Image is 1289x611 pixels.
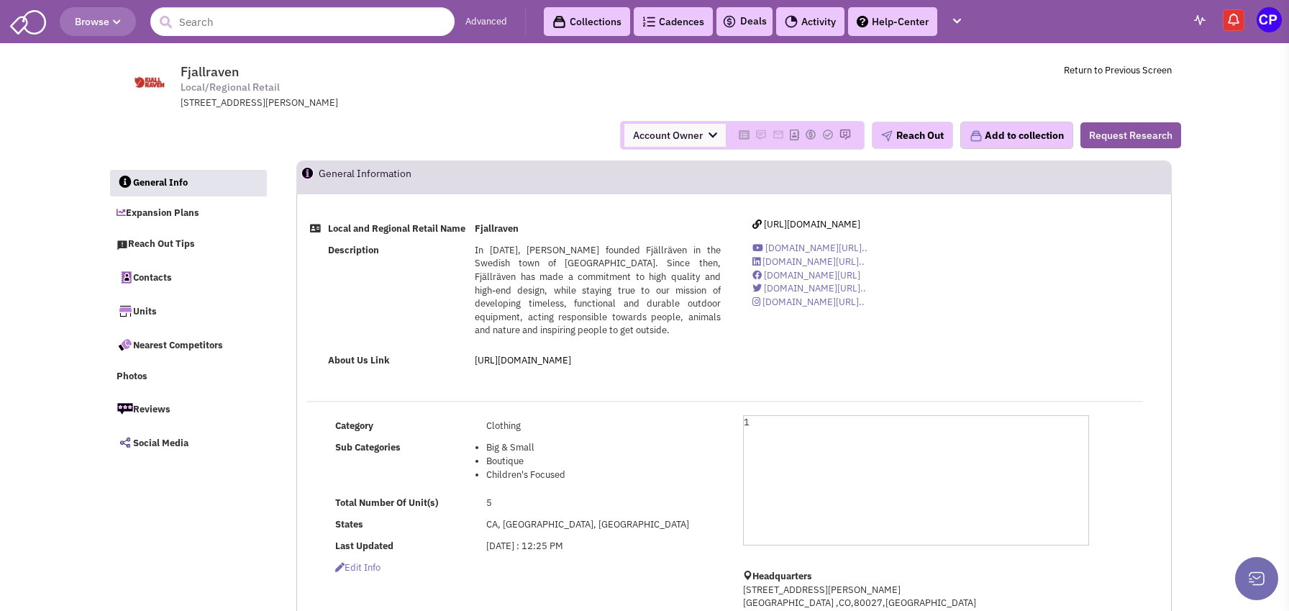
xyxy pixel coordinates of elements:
[762,296,865,308] span: [DOMAIN_NAME][URL]..
[486,455,721,469] li: Boutique
[624,124,726,147] span: Account Owner
[486,469,721,482] li: Children's Focused
[752,282,866,294] a: [DOMAIN_NAME][URL]..
[722,13,767,30] a: Deals
[486,441,721,455] li: Big & Small
[75,15,121,28] span: Browse
[552,15,566,29] img: icon-collection-lavender-black.svg
[872,122,953,149] button: Reach Out
[335,540,393,552] b: Last Updated
[970,130,983,142] img: icon-collection-lavender.png
[642,17,655,27] img: Cadences_logo.png
[765,242,867,254] span: [DOMAIN_NAME][URL]..
[634,7,713,36] a: Cadences
[109,363,266,391] a: Photos
[109,394,266,424] a: Reviews
[722,13,737,30] img: icon-deals.svg
[752,242,867,254] a: [DOMAIN_NAME][URL]..
[544,7,630,36] a: Collections
[762,255,865,268] span: [DOMAIN_NAME][URL]..
[822,129,834,140] img: Please add to your accounts
[1257,7,1282,32] img: Carly Saunders
[475,222,519,235] b: Fjallraven
[764,282,866,294] span: [DOMAIN_NAME][URL]..
[752,255,865,268] a: [DOMAIN_NAME][URL]..
[482,492,724,514] td: 5
[764,269,860,281] span: [DOMAIN_NAME][URL]
[465,15,507,29] a: Advanced
[752,269,860,281] a: [DOMAIN_NAME][URL]
[10,7,46,35] img: SmartAdmin
[181,63,239,80] span: Fjallraven
[857,16,868,27] img: help.png
[764,218,860,230] span: [URL][DOMAIN_NAME]
[60,7,136,36] button: Browse
[328,244,379,256] b: Description
[110,170,267,197] a: General Info
[743,584,1088,610] p: [STREET_ADDRESS][PERSON_NAME] [GEOGRAPHIC_DATA] ,CO,80027,[GEOGRAPHIC_DATA]
[181,96,556,110] div: [STREET_ADDRESS][PERSON_NAME]
[881,130,893,142] img: plane.png
[475,244,720,336] span: In [DATE], [PERSON_NAME] founded Fjällräven in the Swedish town of [GEOGRAPHIC_DATA]. Since then,...
[785,15,798,28] img: Activity.png
[319,161,493,193] h2: General Information
[109,296,266,326] a: Units
[109,231,266,258] a: Reach Out Tips
[1064,64,1172,76] a: Return to Previous Screen
[743,415,1088,546] div: 1
[109,200,266,227] a: Expansion Plans
[752,570,812,582] b: Headquarters
[482,535,724,557] td: [DATE] : 12:25 PM
[482,514,724,535] td: CA, [GEOGRAPHIC_DATA], [GEOGRAPHIC_DATA]
[181,80,280,95] span: Local/Regional Retail
[475,354,571,366] a: [URL][DOMAIN_NAME]
[482,415,724,437] td: Clothing
[150,7,455,36] input: Search
[839,129,851,140] img: Please add to your accounts
[848,7,937,36] a: Help-Center
[755,129,767,140] img: Please add to your accounts
[328,222,465,235] b: Local and Regional Retail Name
[752,218,860,230] a: [URL][DOMAIN_NAME]
[776,7,844,36] a: Activity
[773,129,784,140] img: Please add to your accounts
[805,129,816,140] img: Please add to your accounts
[335,497,438,509] b: Total Number Of Unit(s)
[109,427,266,458] a: Social Media
[335,518,363,530] b: States
[1080,122,1181,148] button: Request Research
[960,122,1073,149] button: Add to collection
[335,441,401,453] b: Sub Categories
[328,354,390,366] b: About Us Link
[752,296,865,308] a: [DOMAIN_NAME][URL]..
[109,262,266,292] a: Contacts
[335,561,381,574] span: Edit info
[109,330,266,360] a: Nearest Competitors
[335,420,373,432] b: Category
